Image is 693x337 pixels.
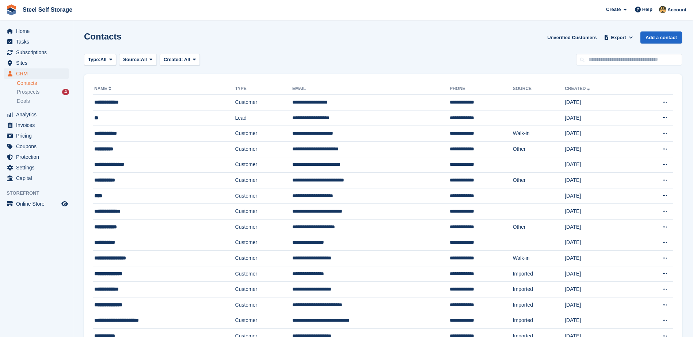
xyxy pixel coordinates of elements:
[4,26,69,36] a: menu
[235,313,293,329] td: Customer
[16,26,60,36] span: Home
[513,266,565,282] td: Imported
[640,31,682,44] a: Add a contact
[16,141,60,151] span: Coupons
[450,83,513,95] th: Phone
[17,98,30,105] span: Deals
[4,199,69,209] a: menu
[4,152,69,162] a: menu
[513,83,565,95] th: Source
[659,6,666,13] img: James Steel
[4,47,69,57] a: menu
[235,173,293,188] td: Customer
[235,110,293,126] td: Lead
[16,173,60,183] span: Capital
[544,31,599,44] a: Unverified Customers
[84,31,122,41] h1: Contacts
[565,86,591,91] a: Created
[20,4,75,16] a: Steel Self Storage
[667,6,686,14] span: Account
[235,282,293,297] td: Customer
[17,97,69,105] a: Deals
[606,6,621,13] span: Create
[565,235,634,251] td: [DATE]
[7,190,73,197] span: Storefront
[235,204,293,220] td: Customer
[565,157,634,173] td: [DATE]
[565,282,634,297] td: [DATE]
[4,58,69,68] a: menu
[16,199,60,209] span: Online Store
[123,56,141,63] span: Source:
[60,199,69,208] a: Preview store
[235,251,293,266] td: Customer
[17,80,69,87] a: Contacts
[235,83,293,95] th: Type
[4,141,69,151] a: menu
[16,37,60,47] span: Tasks
[4,68,69,79] a: menu
[235,95,293,111] td: Customer
[292,83,450,95] th: Email
[235,188,293,204] td: Customer
[565,251,634,266] td: [DATE]
[565,141,634,157] td: [DATE]
[235,219,293,235] td: Customer
[565,297,634,313] td: [DATE]
[6,4,17,15] img: stora-icon-8386f47178a22dfd0bd8f6a31ec36ba5ce8667c1dd55bd0f319d3a0aa187defe.svg
[119,54,157,66] button: Source: All
[235,141,293,157] td: Customer
[4,131,69,141] a: menu
[16,68,60,79] span: CRM
[513,141,565,157] td: Other
[565,188,634,204] td: [DATE]
[84,54,116,66] button: Type: All
[16,131,60,141] span: Pricing
[16,109,60,120] span: Analytics
[160,54,200,66] button: Created: All
[235,157,293,173] td: Customer
[513,173,565,188] td: Other
[100,56,107,63] span: All
[642,6,652,13] span: Help
[88,56,100,63] span: Type:
[184,57,190,62] span: All
[235,126,293,142] td: Customer
[565,126,634,142] td: [DATE]
[513,282,565,297] td: Imported
[513,219,565,235] td: Other
[4,173,69,183] a: menu
[4,37,69,47] a: menu
[4,120,69,130] a: menu
[513,297,565,313] td: Imported
[16,58,60,68] span: Sites
[611,34,626,41] span: Export
[565,313,634,329] td: [DATE]
[565,95,634,111] td: [DATE]
[513,313,565,329] td: Imported
[17,88,69,96] a: Prospects 4
[141,56,147,63] span: All
[513,126,565,142] td: Walk-in
[4,109,69,120] a: menu
[235,297,293,313] td: Customer
[16,162,60,173] span: Settings
[565,266,634,282] td: [DATE]
[16,120,60,130] span: Invoices
[164,57,183,62] span: Created:
[17,89,39,96] span: Prospects
[602,31,635,44] button: Export
[4,162,69,173] a: menu
[62,89,69,95] div: 4
[16,152,60,162] span: Protection
[94,86,113,91] a: Name
[565,173,634,188] td: [DATE]
[16,47,60,57] span: Subscriptions
[565,110,634,126] td: [DATE]
[235,235,293,251] td: Customer
[565,204,634,220] td: [DATE]
[513,251,565,266] td: Walk-in
[235,266,293,282] td: Customer
[565,219,634,235] td: [DATE]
